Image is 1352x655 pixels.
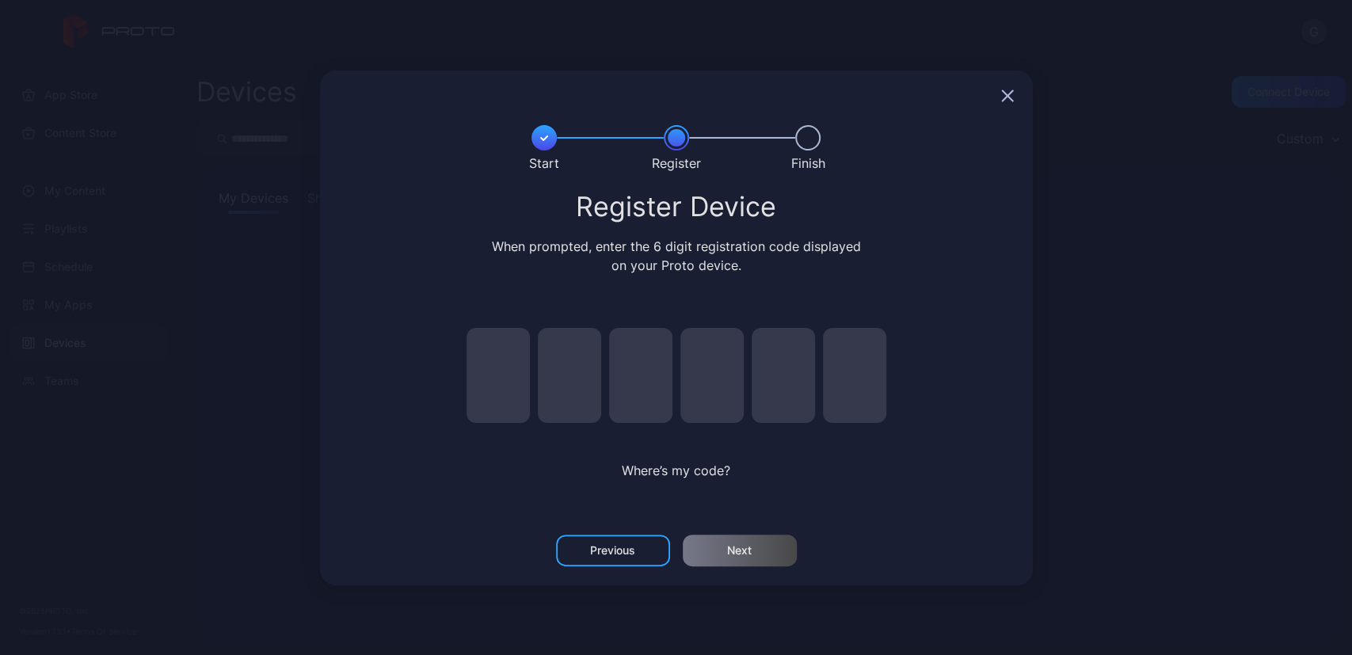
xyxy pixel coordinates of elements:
div: Previous [590,544,635,557]
input: pin code 2 of 6 [538,328,601,423]
input: pin code 3 of 6 [609,328,672,423]
div: When prompted, enter the 6 digit registration code displayed on your Proto device. [488,237,864,275]
span: Where’s my code? [622,463,730,478]
div: Next [727,544,752,557]
input: pin code 6 of 6 [823,328,886,423]
button: Previous [556,535,670,566]
input: pin code 4 of 6 [680,328,744,423]
input: pin code 5 of 6 [752,328,815,423]
input: pin code 1 of 6 [467,328,530,423]
div: Register [652,154,701,173]
div: Finish [791,154,825,173]
button: Next [683,535,797,566]
div: Register Device [339,192,1014,221]
div: Start [529,154,559,173]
